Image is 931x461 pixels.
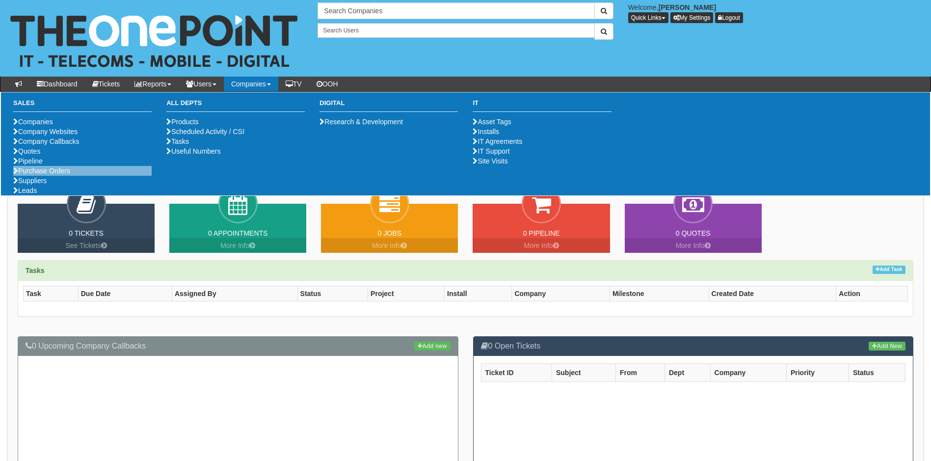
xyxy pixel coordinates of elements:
[473,157,507,165] a: Site Visits
[166,118,198,126] a: Products
[13,187,37,194] a: Leads
[473,147,509,155] a: IT Support
[481,363,552,381] th: Ticket ID
[659,3,716,11] b: [PERSON_NAME]
[166,100,305,112] h3: All Depts
[473,118,511,126] a: Asset Tags
[414,342,450,351] a: Add new
[473,137,522,145] a: IT Agreements
[610,286,709,301] th: Milestone
[473,100,611,112] h3: IT
[24,286,79,301] th: Task
[473,128,499,136] a: Installs
[179,77,224,91] a: Users
[512,286,610,301] th: Company
[670,12,714,23] a: My Settings
[368,286,445,301] th: Project
[29,77,85,91] a: Dashboard
[625,238,762,253] a: More Info
[166,137,189,145] a: Tasks
[85,77,128,91] a: Tickets
[13,157,43,165] a: Pipeline
[319,118,403,126] a: Research & Development
[13,128,78,136] a: Company Websites
[18,238,155,253] a: See Tickets
[13,147,40,155] a: Quotes
[78,286,172,301] th: Due Date
[869,342,905,351] a: Add New
[621,2,931,23] div: Welcome,
[378,229,401,237] a: 0 Jobs
[166,147,220,155] a: Useful Numbers
[873,266,905,274] a: Add Task
[26,267,45,274] strong: Tasks
[13,100,152,112] h3: Sales
[13,118,53,126] a: Companies
[715,12,743,23] a: Logout
[26,342,451,351] h3: 0 Upcoming Company Callbacks
[628,12,668,23] button: Quick Links
[13,177,47,185] a: Suppliers
[208,229,267,237] a: 0 Appointments
[836,286,908,301] th: Action
[297,286,368,301] th: Status
[166,128,244,136] a: Scheduled Activity / CSI
[319,100,458,112] h3: Digital
[224,77,278,91] a: Companies
[676,229,711,237] a: 0 Quotes
[13,137,80,145] a: Company Callbacks
[318,2,594,19] input: Search Companies
[552,363,615,381] th: Subject
[615,363,665,381] th: From
[127,77,179,91] a: Reports
[445,286,512,301] th: Install
[13,167,70,175] a: Purchase Orders
[321,238,458,253] a: More Info
[69,229,104,237] a: 0 Tickets
[481,342,906,351] h3: 0 Open Tickets
[786,363,849,381] th: Priority
[523,229,560,237] a: 0 Pipeline
[318,23,594,38] input: Search Users
[665,363,710,381] th: Dept
[278,77,309,91] a: TV
[849,363,905,381] th: Status
[169,238,306,253] a: More Info
[709,286,836,301] th: Created Date
[473,238,610,253] a: More Info
[309,77,346,91] a: OOH
[710,363,786,381] th: Company
[172,286,297,301] th: Assigned By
